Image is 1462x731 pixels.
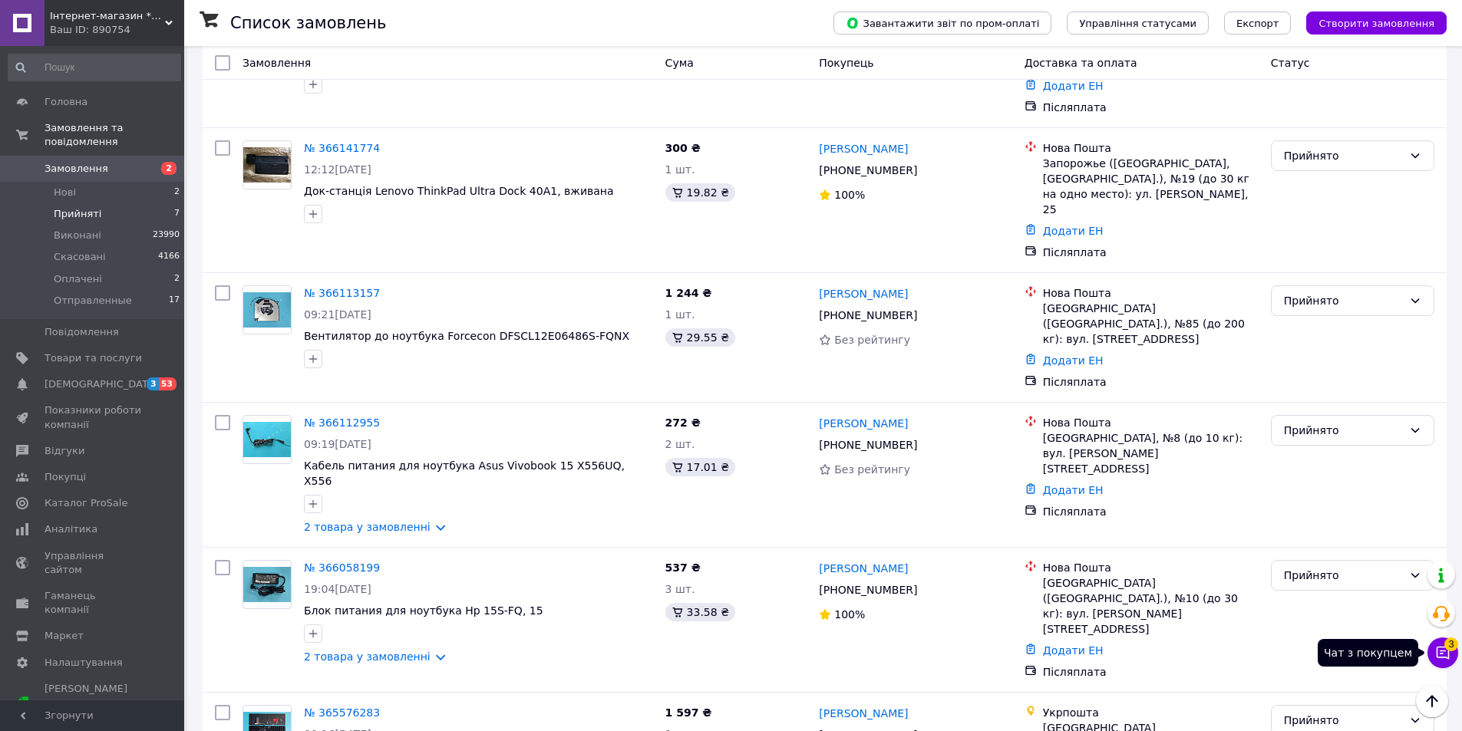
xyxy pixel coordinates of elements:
div: [PHONE_NUMBER] [816,160,920,181]
span: 19:04[DATE] [304,583,371,595]
a: [PERSON_NAME] [819,286,908,301]
span: 53 [159,377,177,390]
div: Нова Пошта [1043,560,1259,575]
span: Прийняті [54,207,101,221]
a: № 366058199 [304,561,380,574]
h1: Список замовлень [230,14,386,32]
div: 29.55 ₴ [665,328,735,347]
a: [PERSON_NAME] [819,416,908,431]
span: Аналітика [45,522,97,536]
span: Оплачені [54,272,102,286]
span: Доставка та оплата [1025,57,1137,69]
span: 100% [834,608,865,621]
a: № 366141774 [304,142,380,154]
span: Замовлення та повідомлення [45,121,184,149]
span: 1 шт. [665,308,695,321]
span: 17 [169,294,180,308]
a: Вентилятор до ноутбука Forcecon DFSCL12E06486S-FQNX [304,330,629,342]
span: Скасовані [54,250,106,264]
div: 33.58 ₴ [665,603,735,621]
div: Прийнято [1284,567,1403,584]
span: Виконані [54,229,101,242]
span: [PERSON_NAME] та рахунки [45,682,142,724]
div: Післяплата [1043,664,1259,680]
span: Управління сайтом [45,549,142,577]
button: Експорт [1224,12,1292,35]
span: Відгуки [45,444,84,458]
div: [PHONE_NUMBER] [816,434,920,456]
span: 12:12[DATE] [304,163,371,176]
a: Додати ЕН [1043,644,1104,657]
a: Додати ЕН [1043,80,1104,92]
div: Нова Пошта [1043,285,1259,301]
div: Запорожье ([GEOGRAPHIC_DATA], [GEOGRAPHIC_DATA].), №19 (до 30 кг на одно место): ул. [PERSON_NAME... [1043,156,1259,217]
div: Післяплата [1043,100,1259,115]
a: Створити замовлення [1291,16,1447,28]
a: № 365576283 [304,706,380,719]
span: 09:19[DATE] [304,438,371,450]
a: № 366112955 [304,417,380,429]
img: Фото товару [243,567,291,603]
span: 2 [174,272,180,286]
div: Післяплата [1043,504,1259,519]
a: Фото товару [243,415,292,464]
div: Нова Пошта [1043,415,1259,430]
span: Експорт [1236,18,1279,29]
div: Прийнято [1284,422,1403,439]
span: Покупець [819,57,873,69]
span: Створити замовлення [1318,18,1434,29]
span: Статус [1271,57,1310,69]
span: Інтернет-магазин *Keyboard* [50,9,165,23]
span: 09:21[DATE] [304,308,371,321]
div: Чат з покупцем [1318,639,1418,667]
span: [DEMOGRAPHIC_DATA] [45,377,158,391]
div: Нова Пошта [1043,140,1259,156]
a: Додати ЕН [1043,354,1104,367]
span: Cума [665,57,694,69]
span: Завантажити звіт по пром-оплаті [846,16,1039,30]
span: Без рейтингу [834,334,910,346]
a: Док-станція Lenovo ThinkPad Ultra Dock 40A1, вживана [304,185,614,197]
span: Повідомлення [45,325,119,339]
span: 2 шт. [665,438,695,450]
button: Створити замовлення [1306,12,1447,35]
a: [PERSON_NAME] [819,706,908,721]
span: 100% [834,189,865,201]
span: Покупці [45,470,86,484]
div: Прийнято [1284,292,1403,309]
span: 1 597 ₴ [665,706,712,719]
span: 4166 [158,250,180,264]
span: 23990 [153,229,180,242]
div: [GEOGRAPHIC_DATA] ([GEOGRAPHIC_DATA].), №10 (до 30 кг): вул. [PERSON_NAME][STREET_ADDRESS] [1043,575,1259,637]
span: Без рейтингу [834,463,910,476]
span: 3 шт. [665,583,695,595]
a: Блок питания для ноутбука Hp 15S-FQ, 15 [304,604,543,617]
div: [GEOGRAPHIC_DATA], №8 (до 10 кг): вул. [PERSON_NAME][STREET_ADDRESS] [1043,430,1259,476]
span: 1 шт. [665,163,695,176]
input: Пошук [8,54,181,81]
span: Нові [54,186,76,199]
span: Каталог ProSale [45,496,127,510]
a: Фото товару [243,140,292,189]
img: Фото товару [243,422,291,458]
div: [GEOGRAPHIC_DATA] ([GEOGRAPHIC_DATA].), №85 (до 200 кг): вул. [STREET_ADDRESS] [1043,301,1259,347]
div: Прийнято [1284,712,1403,729]
a: Кабель питания для ноутбука Asus Vivobook 15 X556UQ, X556 [304,459,625,487]
a: 2 товара у замовленні [304,521,431,533]
span: Головна [45,95,87,109]
div: 19.82 ₴ [665,183,735,202]
span: 2 [174,186,180,199]
span: Маркет [45,629,84,643]
button: Завантажити звіт по пром-оплаті [833,12,1051,35]
div: Післяплата [1043,374,1259,390]
span: 537 ₴ [665,561,701,574]
span: Замовлення [243,57,311,69]
div: Ваш ID: 890754 [50,23,184,37]
span: 3 [1444,637,1458,651]
div: [PHONE_NUMBER] [816,305,920,326]
span: Гаманець компанії [45,589,142,617]
span: 272 ₴ [665,417,701,429]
